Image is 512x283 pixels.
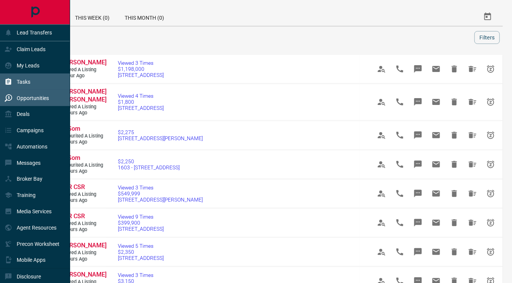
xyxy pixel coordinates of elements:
[373,93,391,111] span: View Profile
[61,256,106,263] span: 9 hours ago
[61,242,106,250] a: [PERSON_NAME]
[61,110,106,116] span: 2 hours ago
[409,93,427,111] span: Message
[118,60,164,78] a: Viewed 3 Times$1,198,000[STREET_ADDRESS]
[118,164,180,170] span: 1603 - [STREET_ADDRESS]
[373,155,391,174] span: View Profile
[61,73,106,79] span: 1 hour ago
[118,93,164,111] a: Viewed 4 Times$1,800[STREET_ADDRESS]
[61,133,106,139] span: Favourited a Listing
[445,155,463,174] span: Hide
[118,243,164,249] span: Viewed 5 Times
[445,184,463,203] span: Hide
[445,60,463,78] span: Hide
[61,183,106,191] a: CSR CSR
[118,60,164,66] span: Viewed 3 Times
[482,60,500,78] span: Snooze
[61,125,106,133] a: Al Som
[445,243,463,261] span: Hide
[118,135,203,141] span: [STREET_ADDRESS][PERSON_NAME]
[118,184,203,191] span: Viewed 3 Times
[409,184,427,203] span: Message
[409,126,427,144] span: Message
[479,8,497,26] button: Select Date Range
[118,191,203,197] span: $549,999
[61,125,80,132] span: Al Som
[391,60,409,78] span: Call
[463,93,482,111] span: Hide All from Janeille Patrice
[61,242,106,249] span: [PERSON_NAME]
[409,60,427,78] span: Message
[445,214,463,232] span: Hide
[61,168,106,175] span: 6 hours ago
[118,243,164,261] a: Viewed 5 Times$2,350[STREET_ADDRESS]
[409,155,427,174] span: Message
[118,272,203,278] span: Viewed 3 Times
[427,243,445,261] span: Email
[61,139,106,145] span: 6 hours ago
[118,72,164,78] span: [STREET_ADDRESS]
[391,93,409,111] span: Call
[61,213,106,220] a: CSR CSR
[427,60,445,78] span: Email
[482,243,500,261] span: Snooze
[463,126,482,144] span: Hide All from Al Som
[427,126,445,144] span: Email
[61,154,106,162] a: Al Som
[409,243,427,261] span: Message
[61,104,106,110] span: Viewed a Listing
[482,214,500,232] span: Snooze
[463,60,482,78] span: Hide All from Zari Soli
[118,129,203,135] span: $2,275
[61,59,106,67] a: [PERSON_NAME]
[463,184,482,203] span: Hide All from CSR CSR
[61,213,85,220] span: CSR CSR
[445,126,463,144] span: Hide
[118,214,164,232] a: Viewed 9 Times$399,900[STREET_ADDRESS]
[118,99,164,105] span: $1,800
[373,126,391,144] span: View Profile
[61,191,106,198] span: Viewed a Listing
[61,67,106,73] span: Viewed a Listing
[61,220,106,227] span: Viewed a Listing
[118,158,180,164] span: $2,250
[61,271,106,279] a: [PERSON_NAME]
[463,214,482,232] span: Hide All from CSR CSR
[482,155,500,174] span: Snooze
[61,88,106,104] a: [PERSON_NAME] [PERSON_NAME]
[427,184,445,203] span: Email
[118,255,164,261] span: [STREET_ADDRESS]
[474,31,500,44] button: Filters
[482,184,500,203] span: Snooze
[391,155,409,174] span: Call
[117,8,172,26] div: This Month (0)
[67,8,117,26] div: This Week (0)
[482,93,500,111] span: Snooze
[427,155,445,174] span: Email
[391,243,409,261] span: Call
[118,220,164,226] span: $399,900
[118,184,203,203] a: Viewed 3 Times$549,999[STREET_ADDRESS][PERSON_NAME]
[118,158,180,170] a: $2,2501603 - [STREET_ADDRESS]
[463,155,482,174] span: Hide All from Al Som
[391,184,409,203] span: Call
[409,214,427,232] span: Message
[118,197,203,203] span: [STREET_ADDRESS][PERSON_NAME]
[61,183,85,191] span: CSR CSR
[427,214,445,232] span: Email
[373,184,391,203] span: View Profile
[391,126,409,144] span: Call
[482,126,500,144] span: Snooze
[427,93,445,111] span: Email
[118,129,203,141] a: $2,275[STREET_ADDRESS][PERSON_NAME]
[445,93,463,111] span: Hide
[61,197,106,204] span: 6 hours ago
[61,154,80,161] span: Al Som
[118,214,164,220] span: Viewed 9 Times
[61,162,106,169] span: Favourited a Listing
[61,250,106,256] span: Viewed a Listing
[118,249,164,255] span: $2,350
[373,243,391,261] span: View Profile
[118,226,164,232] span: [STREET_ADDRESS]
[373,60,391,78] span: View Profile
